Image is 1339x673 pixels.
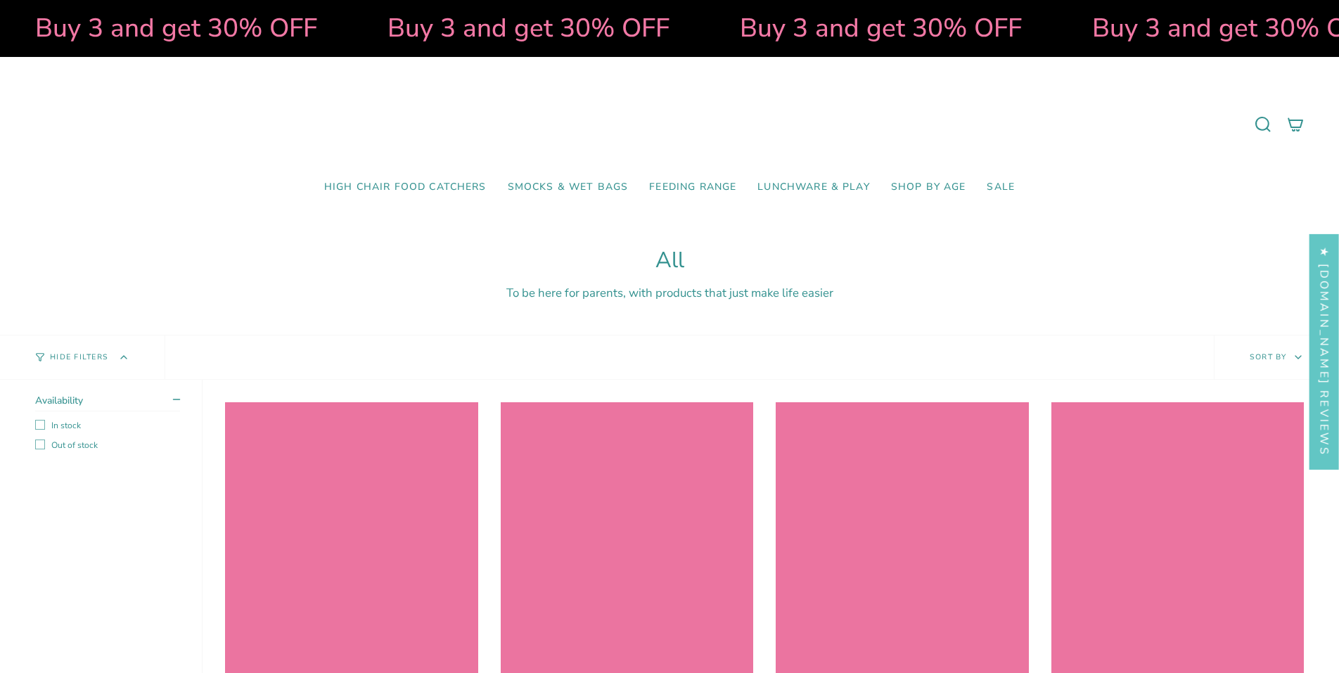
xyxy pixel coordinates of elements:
button: Sort by [1214,335,1339,379]
a: Mumma’s Little Helpers [549,78,791,171]
span: Smocks & Wet Bags [508,181,629,193]
span: Availability [35,394,83,407]
span: High Chair Food Catchers [324,181,487,193]
strong: Buy 3 and get 30% OFF [372,11,654,46]
a: SALE [976,171,1025,204]
a: Shop by Age [880,171,977,204]
a: Lunchware & Play [747,171,880,204]
summary: Availability [35,394,180,411]
span: Shop by Age [891,181,966,193]
span: Lunchware & Play [757,181,869,193]
a: High Chair Food Catchers [314,171,497,204]
a: Smocks & Wet Bags [497,171,639,204]
label: Out of stock [35,440,180,451]
span: Feeding Range [649,181,736,193]
span: Sort by [1250,352,1287,362]
strong: Buy 3 and get 30% OFF [20,11,302,46]
label: In stock [35,420,180,431]
div: Click to open Judge.me floating reviews tab [1309,233,1339,469]
a: Feeding Range [639,171,747,204]
h1: All [35,248,1304,274]
span: Hide Filters [50,354,108,361]
strong: Buy 3 and get 30% OFF [724,11,1006,46]
span: SALE [987,181,1015,193]
span: To be here for parents, with products that just make life easier [506,285,833,301]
